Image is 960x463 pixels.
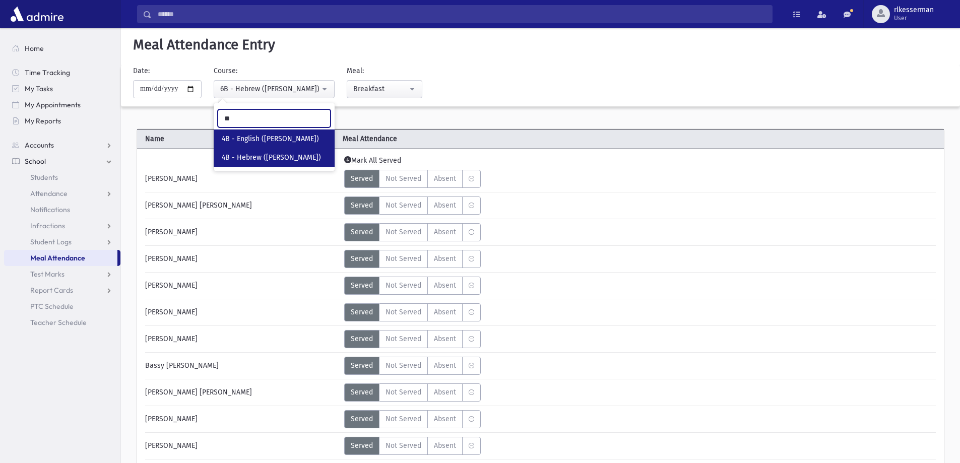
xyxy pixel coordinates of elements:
[344,250,481,268] div: MeaStatus
[434,253,456,264] span: Absent
[30,237,72,246] span: Student Logs
[4,282,120,298] a: Report Cards
[344,437,481,455] div: MeaStatus
[351,334,373,344] span: Served
[4,266,120,282] a: Test Marks
[347,80,422,98] button: Breakfast
[344,330,481,348] div: MeaStatus
[4,40,120,56] a: Home
[351,387,373,398] span: Served
[434,414,456,424] span: Absent
[4,97,120,113] a: My Appointments
[25,157,46,166] span: School
[434,280,456,291] span: Absent
[4,81,120,97] a: My Tasks
[214,80,335,98] button: 6B - Hebrew (Mrs. Lipson)
[351,253,373,264] span: Served
[145,414,198,424] span: [PERSON_NAME]
[351,360,373,371] span: Served
[214,65,237,76] label: Course:
[30,253,85,262] span: Meal Attendance
[25,44,44,53] span: Home
[344,410,481,428] div: MeaStatus
[344,170,481,188] div: MeaStatus
[30,286,73,295] span: Report Cards
[220,84,320,94] div: 6B - Hebrew ([PERSON_NAME])
[25,68,70,77] span: Time Tracking
[222,153,321,163] span: 4B - Hebrew ([PERSON_NAME])
[30,205,70,214] span: Notifications
[434,227,456,237] span: Absent
[222,134,319,144] span: 4B - English ([PERSON_NAME])
[25,141,54,150] span: Accounts
[4,250,117,266] a: Meal Attendance
[4,113,120,129] a: My Reports
[25,116,61,125] span: My Reports
[386,173,421,184] span: Not Served
[152,5,772,23] input: Search
[347,65,364,76] label: Meal:
[351,307,373,317] span: Served
[434,387,456,398] span: Absent
[351,173,373,184] span: Served
[30,189,68,198] span: Attendance
[351,227,373,237] span: Served
[4,218,120,234] a: Infractions
[386,440,421,451] span: Not Served
[129,36,952,53] h5: Meal Attendance Entry
[386,200,421,211] span: Not Served
[344,383,481,402] div: MeaStatus
[386,307,421,317] span: Not Served
[386,253,421,264] span: Not Served
[344,196,481,215] div: MeaStatus
[145,280,198,291] span: [PERSON_NAME]
[30,173,58,182] span: Students
[353,84,408,94] div: Breakfast
[4,314,120,330] a: Teacher Schedule
[386,387,421,398] span: Not Served
[145,227,198,237] span: [PERSON_NAME]
[30,318,87,327] span: Teacher Schedule
[145,253,198,264] span: [PERSON_NAME]
[351,200,373,211] span: Served
[894,14,934,22] span: User
[344,223,481,241] div: MeaStatus
[386,334,421,344] span: Not Served
[145,173,198,184] span: [PERSON_NAME]
[351,414,373,424] span: Served
[30,302,74,311] span: PTC Schedule
[434,173,456,184] span: Absent
[344,357,481,375] div: MeaStatus
[434,200,456,211] span: Absent
[30,221,65,230] span: Infractions
[434,307,456,317] span: Absent
[4,202,120,218] a: Notifications
[339,134,540,144] span: Meal Attendance
[4,185,120,202] a: Attendance
[386,414,421,424] span: Not Served
[344,156,401,165] span: Mark All Served
[344,303,481,321] div: MeaStatus
[894,6,934,14] span: rlkesserman
[386,227,421,237] span: Not Served
[4,298,120,314] a: PTC Schedule
[145,334,198,344] span: [PERSON_NAME]
[145,387,252,398] span: [PERSON_NAME] [PERSON_NAME]
[133,65,150,76] label: Date:
[386,360,421,371] span: Not Served
[30,270,65,279] span: Test Marks
[4,169,120,185] a: Students
[4,64,120,81] a: Time Tracking
[25,100,81,109] span: My Appointments
[145,307,198,317] span: [PERSON_NAME]
[434,334,456,344] span: Absent
[351,280,373,291] span: Served
[4,234,120,250] a: Student Logs
[145,200,252,211] span: [PERSON_NAME] [PERSON_NAME]
[351,440,373,451] span: Served
[4,137,120,153] a: Accounts
[145,360,219,371] span: Bassy [PERSON_NAME]
[145,440,198,451] span: [PERSON_NAME]
[25,84,53,93] span: My Tasks
[8,4,66,24] img: AdmirePro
